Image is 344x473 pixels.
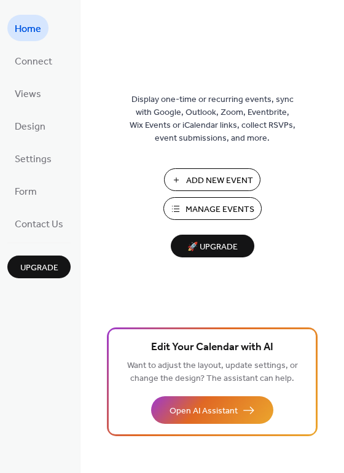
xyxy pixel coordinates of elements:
[15,150,52,169] span: Settings
[7,15,49,41] a: Home
[15,85,41,104] span: Views
[7,112,53,139] a: Design
[127,358,298,387] span: Want to adjust the layout, update settings, or change the design? The assistant can help.
[7,145,59,171] a: Settings
[7,178,44,204] a: Form
[20,262,58,275] span: Upgrade
[130,93,295,145] span: Display one-time or recurring events, sync with Google, Outlook, Zoom, Eventbrite, Wix Events or ...
[186,203,254,216] span: Manage Events
[151,339,273,356] span: Edit Your Calendar with AI
[15,215,63,234] span: Contact Us
[171,235,254,257] button: 🚀 Upgrade
[151,396,273,424] button: Open AI Assistant
[15,52,52,71] span: Connect
[178,239,247,256] span: 🚀 Upgrade
[15,182,37,201] span: Form
[170,405,238,418] span: Open AI Assistant
[7,210,71,237] a: Contact Us
[15,20,41,39] span: Home
[7,47,60,74] a: Connect
[7,256,71,278] button: Upgrade
[7,80,49,106] a: Views
[186,174,253,187] span: Add New Event
[163,197,262,220] button: Manage Events
[15,117,45,136] span: Design
[164,168,260,191] button: Add New Event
